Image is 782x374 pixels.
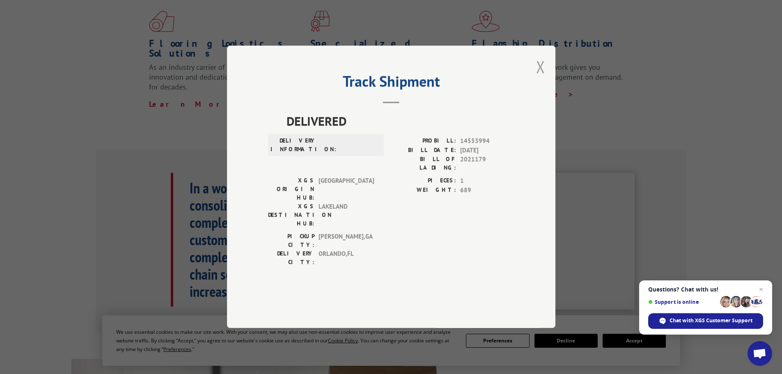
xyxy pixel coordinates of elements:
span: [PERSON_NAME] , GA [319,232,374,250]
div: Open chat [748,341,772,366]
span: Chat with XGS Customer Support [670,317,752,324]
label: XGS ORIGIN HUB: [268,177,314,202]
span: [GEOGRAPHIC_DATA] [319,177,374,202]
label: PROBILL: [391,137,456,146]
button: Close modal [536,56,545,78]
label: WEIGHT: [391,186,456,195]
span: Close chat [756,285,766,294]
label: PICKUP CITY: [268,232,314,250]
label: XGS DESTINATION HUB: [268,202,314,228]
div: Chat with XGS Customer Support [648,313,763,329]
span: 1 [460,177,514,186]
label: DELIVERY CITY: [268,250,314,267]
span: 14553994 [460,137,514,146]
label: BILL OF LADING: [391,155,456,172]
span: Support is online [648,299,717,305]
span: LAKELAND [319,202,374,228]
span: [DATE] [460,146,514,155]
span: DELIVERED [287,112,514,131]
h2: Track Shipment [268,76,514,91]
span: ORLANDO , FL [319,250,374,267]
span: 689 [460,186,514,195]
span: 2021179 [460,155,514,172]
label: PIECES: [391,177,456,186]
label: DELIVERY INFORMATION: [271,137,317,154]
label: BILL DATE: [391,146,456,155]
span: Questions? Chat with us! [648,286,763,293]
